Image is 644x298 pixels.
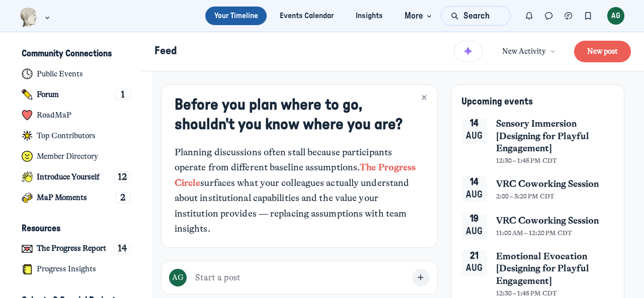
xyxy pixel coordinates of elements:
[441,6,510,26] button: Search
[470,118,478,129] div: 14
[520,6,539,26] button: Notifications
[405,10,434,23] span: More
[496,178,614,201] a: VRC Coworking Session2:00 – 3:20 PM CDT
[574,41,631,62] button: New post
[496,192,554,201] span: 2:00 – 3:20 PM CDT
[539,6,559,26] button: Direct messages
[466,261,482,275] div: Aug
[496,118,614,165] a: Sensory Immersion [Designing for Playful Engagement]12:30 – 1:45 PM CDT
[37,152,98,161] h4: Member Directory
[37,193,87,203] h4: MaP Moments
[161,261,438,294] button: Start a post
[347,7,392,25] a: Insights
[37,264,96,274] h4: Progress Insights
[195,272,240,283] span: Start a post
[154,44,445,59] h1: Feed
[502,46,546,57] span: New Activity
[175,162,416,188] a: The Progress Circle
[607,7,625,25] div: AG
[115,89,130,100] div: 1
[496,178,599,190] span: VRC Coworking Session
[470,251,478,262] div: 21
[13,239,139,258] a: The Progress Report14
[37,90,59,100] h4: Forum
[496,250,614,298] a: Emotional Evocation [Designing for Playful Engagement]12:30 – 1:45 PM CDT
[13,188,139,207] a: MaP Moments2
[496,250,614,287] span: Emotional Evocation [Designing for Playful Engagement]
[13,106,139,125] a: RoadMaP
[13,260,139,278] a: Progress Insights
[114,171,130,182] div: 12
[470,214,478,225] div: 19
[114,243,130,254] div: 14
[37,172,100,182] h4: Introduce Yourself
[461,97,533,107] span: Upcoming events
[454,41,482,63] button: Summarize
[22,223,60,234] h3: Resources
[466,225,482,239] div: Aug
[37,244,106,253] h4: The Progress Report
[470,177,478,188] div: 14
[454,38,482,64] button: Summarize
[115,192,130,203] div: 2
[559,6,579,26] button: Chat threads
[20,7,52,28] button: Museums as Progress logo
[496,157,557,165] span: 12:30 – 1:45 PM CDT
[13,147,139,166] a: Member Directory
[496,229,572,238] span: 11:00 AM – 12:20 PM CDT
[13,85,139,104] a: Forum1
[466,188,482,202] div: Aug
[20,8,38,27] img: Museums as Progress logo
[37,111,71,120] h4: RoadMaP
[13,127,139,145] a: Top Contributors
[175,145,424,237] div: Planning discussions often stall because participants operate from different baseline assumptions...
[496,289,557,298] span: 12:30 – 1:45 PM CDT
[607,7,625,25] button: User menu options
[466,129,482,143] div: Aug
[13,45,139,63] button: Community ConnectionsCollapse space
[22,48,112,59] h3: Community Connections
[175,95,424,135] h3: Before you plan where to go, shouldn't you know where you are?
[13,220,139,238] button: ResourcesCollapse space
[37,69,83,79] h4: Public Events
[496,215,599,227] span: VRC Coworking Session
[37,131,96,141] h4: Top Contributors
[13,65,139,83] a: Public Events
[141,32,644,71] header: Page Header
[496,42,561,61] button: New Activity
[578,6,598,26] button: Bookmarks
[496,118,614,155] span: Sensory Immersion [Designing for Playful Engagement]
[396,7,439,25] button: More
[13,168,139,186] a: Introduce Yourself12
[496,215,614,238] a: VRC Coworking Session11:00 AM – 12:20 PM CDT
[205,7,267,25] a: Your Timeline
[169,269,187,286] div: AG
[271,7,343,25] a: Events Calendar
